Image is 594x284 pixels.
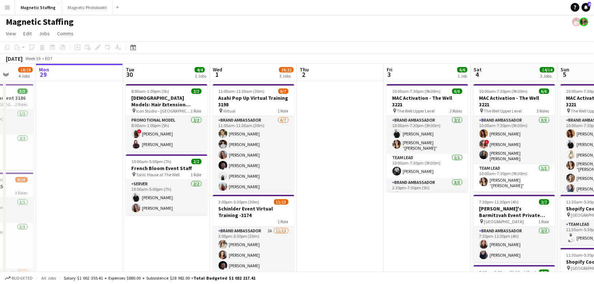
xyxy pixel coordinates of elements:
[132,88,170,94] span: 8:00am-1:00pm (5h)
[484,219,524,224] span: [GEOGRAPHIC_DATA]
[278,108,288,114] span: 1 Role
[17,88,28,94] span: 3/3
[474,205,555,218] h3: [PERSON_NAME]'s Barmitzvah Event Private Residence 3648
[6,16,73,27] h1: Magnetic Staffing
[386,70,392,79] span: 3
[392,88,441,94] span: 10:00am-7:30pm (9h30m)
[540,73,554,79] div: 3 Jobs
[137,129,141,134] span: !
[539,219,549,224] span: 1 Role
[20,29,35,38] a: Edit
[213,84,294,192] app-job-card: 11:00am-11:30am (30m)6/7Asahi Pop Up Virtual Training 3198 Virtual1 RoleBrand Ambassador6/711:00a...
[12,276,33,281] span: Budgeted
[457,67,467,72] span: 6/6
[64,275,255,281] div: Salary $1 002 355.41 + Expenses $880.00 + Subsistence $28 982.00 =
[57,30,73,37] span: Comms
[473,70,482,79] span: 4
[213,66,222,73] span: Wed
[299,70,309,79] span: 2
[15,190,28,196] span: 3 Roles
[18,67,33,72] span: 18/19
[195,67,205,72] span: 4/4
[387,66,392,73] span: Fri
[191,88,202,94] span: 2/2
[126,165,207,171] h3: French Bloom Event Staff
[484,108,522,114] span: The Well Upper Level
[191,172,202,177] span: 1 Role
[539,88,549,94] span: 6/6
[125,70,134,79] span: 30
[588,2,591,7] span: 8
[212,70,222,79] span: 1
[15,177,28,182] span: 9/10
[195,73,206,79] div: 2 Jobs
[279,67,294,72] span: 19/22
[39,30,50,37] span: Jobs
[15,0,62,15] button: Magnetic Staffing
[24,56,42,61] span: Week 39
[62,0,113,15] button: Magnetic Photobooth
[397,108,435,114] span: The Well Upper Level
[213,95,294,108] h3: Asahi Pop Up Virtual Training 3198
[126,154,207,215] app-job-card: 10:00am-5:00pm (7h)2/2French Bloom Event Staff Tonic House at The Well1 RoleServer2/210:00am-5:00...
[387,154,468,178] app-card-role: Team Lead1/110:00am-7:30pm (9h30m)[PERSON_NAME]
[54,29,76,38] a: Comms
[452,88,462,94] span: 6/6
[561,66,569,73] span: Sun
[537,108,549,114] span: 3 Roles
[219,199,260,205] span: 3:00pm-3:30pm (30m)
[279,73,293,79] div: 3 Jobs
[39,66,49,73] span: Mon
[559,70,569,79] span: 5
[474,66,482,73] span: Sat
[223,108,236,114] span: Virtual
[539,269,549,275] span: 6/6
[485,140,489,144] span: !
[136,108,191,114] span: Icon Studio – [GEOGRAPHIC_DATA]
[219,88,265,94] span: 11:00am-11:30am (30m)
[387,95,468,108] h3: MAC Activation - The Well 3221
[474,84,555,192] app-job-card: 10:00am-7:30pm (9h30m)6/6MAC Activation - The Well 3221 The Well Upper Level3 RolesBrand Ambassad...
[15,102,28,107] span: 2 Roles
[479,88,528,94] span: 10:00am-7:30pm (9h30m)
[19,73,32,79] div: 4 Jobs
[458,73,467,79] div: 1 Job
[6,30,16,37] span: View
[582,3,590,12] a: 8
[126,116,207,151] app-card-role: Promotional Model2/28:00am-1:00pm (5h)![PERSON_NAME][PERSON_NAME]
[274,199,288,205] span: 11/13
[194,275,255,281] span: Total Budgeted $1 032 217.41
[300,66,309,73] span: Thu
[213,205,294,218] h3: Schinlder Event Virtual Training -3174
[38,70,49,79] span: 29
[213,116,294,204] app-card-role: Brand Ambassador6/711:00am-11:30am (30m)[PERSON_NAME][PERSON_NAME][PERSON_NAME][PERSON_NAME][PERS...
[474,195,555,262] app-job-card: 7:30pm-11:30pm (4h)2/2[PERSON_NAME]'s Barmitzvah Event Private Residence 3648 [GEOGRAPHIC_DATA]1 ...
[4,274,34,282] button: Budgeted
[6,55,23,62] div: [DATE]
[387,84,468,192] app-job-card: 10:00am-7:30pm (9h30m)6/6MAC Activation - The Well 3221 The Well Upper Level3 RolesBrand Ambassad...
[126,95,207,108] h3: [DEMOGRAPHIC_DATA] Models: Hair Extension Models | 3321
[45,56,53,61] div: EDT
[540,67,554,72] span: 14/14
[572,17,581,26] app-user-avatar: Kara & Monika
[126,84,207,151] app-job-card: 8:00am-1:00pm (5h)2/2[DEMOGRAPHIC_DATA] Models: Hair Extension Models | 3321 Icon Studio – [GEOGR...
[474,227,555,262] app-card-role: Brand Ambassador2/27:30pm-11:30pm (4h)[PERSON_NAME][PERSON_NAME]
[579,17,588,26] app-user-avatar: Bianca Fantauzzi
[36,29,53,38] a: Jobs
[191,159,202,164] span: 2/2
[387,116,468,154] app-card-role: Brand Ambassador2/210:00am-7:30pm (9h30m)[PERSON_NAME][PERSON_NAME] “[PERSON_NAME]” [PERSON_NAME]
[136,172,180,177] span: Tonic House at The Well
[132,159,172,164] span: 10:00am-5:00pm (7h)
[479,199,519,205] span: 7:30pm-11:30pm (4h)
[126,66,134,73] span: Tue
[450,108,462,114] span: 3 Roles
[474,164,555,191] app-card-role: Team Lead1/110:00am-7:30pm (9h30m)[PERSON_NAME] “[PERSON_NAME]” [PERSON_NAME]
[474,95,555,108] h3: MAC Activation - The Well 3221
[278,88,288,94] span: 6/7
